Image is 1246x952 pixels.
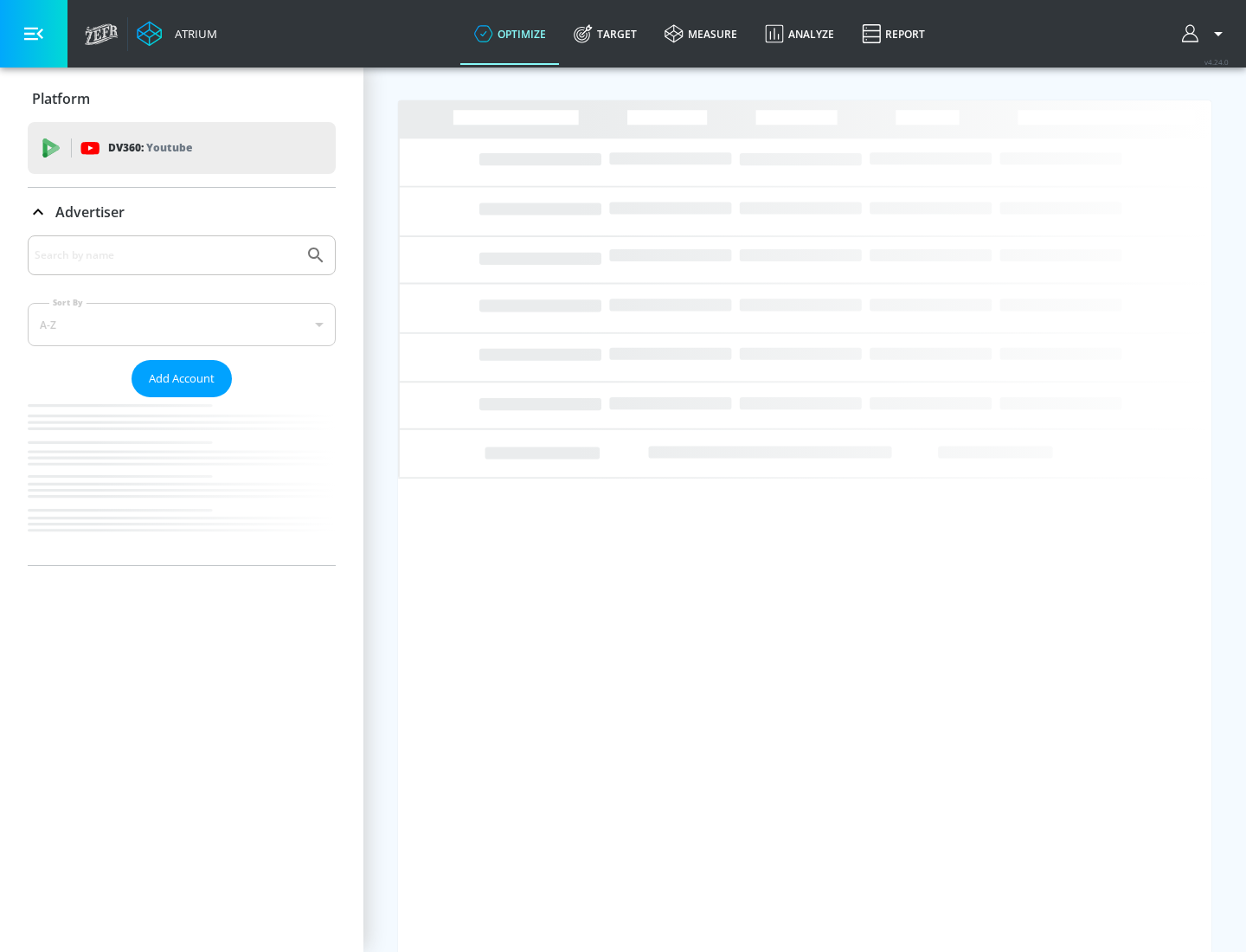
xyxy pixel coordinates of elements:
[32,89,90,108] p: Platform
[560,3,651,65] a: Target
[49,297,87,308] label: Sort By
[848,3,939,65] a: Report
[55,203,125,222] p: Advertiser
[460,3,560,65] a: optimize
[1204,57,1229,67] span: v 4.24.0
[28,74,336,123] div: Platform
[28,235,336,565] div: Advertiser
[28,122,336,174] div: DV360: Youtube
[137,21,217,47] a: Atrium
[168,26,217,42] div: Atrium
[149,369,215,389] span: Add Account
[146,138,192,157] p: Youtube
[28,303,336,346] div: A-Z
[132,360,232,397] button: Add Account
[28,188,336,236] div: Advertiser
[28,397,336,565] nav: list of Advertiser
[651,3,751,65] a: measure
[35,244,297,267] input: Search by name
[108,138,192,158] p: DV360:
[751,3,848,65] a: Analyze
